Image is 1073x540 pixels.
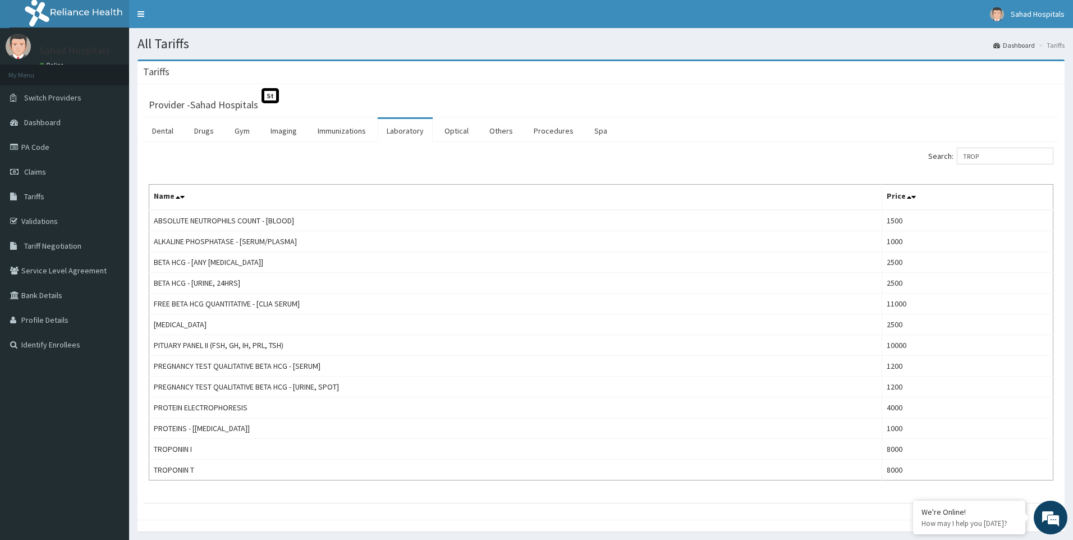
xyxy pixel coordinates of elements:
td: PREGNANCY TEST QUALITATIVE BETA HCG - [URINE, SPOT] [149,377,882,397]
span: Dashboard [24,117,61,127]
td: 8000 [882,439,1053,460]
h3: Tariffs [143,67,169,77]
a: Dashboard [993,40,1035,50]
a: Spa [585,119,616,143]
p: Sahad Hospitals [39,45,110,56]
td: BETA HCG - [URINE, 24HRS] [149,273,882,294]
td: PREGNANCY TEST QUALITATIVE BETA HCG - [SERUM] [149,356,882,377]
span: Switch Providers [24,93,81,103]
a: Optical [435,119,478,143]
td: ABSOLUTE NEUTROPHILS COUNT - [BLOOD] [149,210,882,231]
div: Minimize live chat window [184,6,211,33]
textarea: Type your message and hit 'Enter' [6,306,214,346]
td: 2500 [882,252,1053,273]
span: We're online! [65,141,155,255]
td: 1000 [882,418,1053,439]
td: TROPONIN I [149,439,882,460]
td: ALKALINE PHOSPHATASE - [SERUM/PLASMA] [149,231,882,252]
li: Tariffs [1036,40,1065,50]
img: User Image [990,7,1004,21]
td: 8000 [882,460,1053,480]
td: TROPONIN T [149,460,882,480]
td: 1200 [882,356,1053,377]
td: [MEDICAL_DATA] [149,314,882,335]
img: d_794563401_company_1708531726252_794563401 [21,56,45,84]
a: Online [39,61,66,69]
td: PROTEIN ELECTROPHORESIS [149,397,882,418]
td: 11000 [882,294,1053,314]
h3: Provider - Sahad Hospitals [149,100,258,110]
img: User Image [6,34,31,59]
td: 4000 [882,397,1053,418]
a: Others [480,119,522,143]
span: Claims [24,167,46,177]
input: Search: [957,148,1053,164]
td: FREE BETA HCG QUANTITATIVE - [CLIA SERUM] [149,294,882,314]
div: We're Online! [921,507,1017,517]
div: Chat with us now [58,63,189,77]
a: Immunizations [309,119,375,143]
h1: All Tariffs [137,36,1065,51]
td: 10000 [882,335,1053,356]
th: Name [149,185,882,210]
a: Gym [226,119,259,143]
span: Tariff Negotiation [24,241,81,251]
span: Sahad Hospitals [1011,9,1065,19]
td: BETA HCG - [ANY [MEDICAL_DATA]] [149,252,882,273]
td: 1200 [882,377,1053,397]
td: PITUARY PANEL II (FSH, GH, IH, PRL, TSH) [149,335,882,356]
span: Tariffs [24,191,44,202]
span: St [262,88,279,103]
th: Price [882,185,1053,210]
td: 1500 [882,210,1053,231]
a: Laboratory [378,119,433,143]
label: Search: [928,148,1053,164]
td: 2500 [882,273,1053,294]
a: Drugs [185,119,223,143]
td: 2500 [882,314,1053,335]
td: PROTEINS - [[MEDICAL_DATA]] [149,418,882,439]
a: Imaging [262,119,306,143]
p: How may I help you today? [921,519,1017,528]
a: Dental [143,119,182,143]
td: 1000 [882,231,1053,252]
a: Procedures [525,119,583,143]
